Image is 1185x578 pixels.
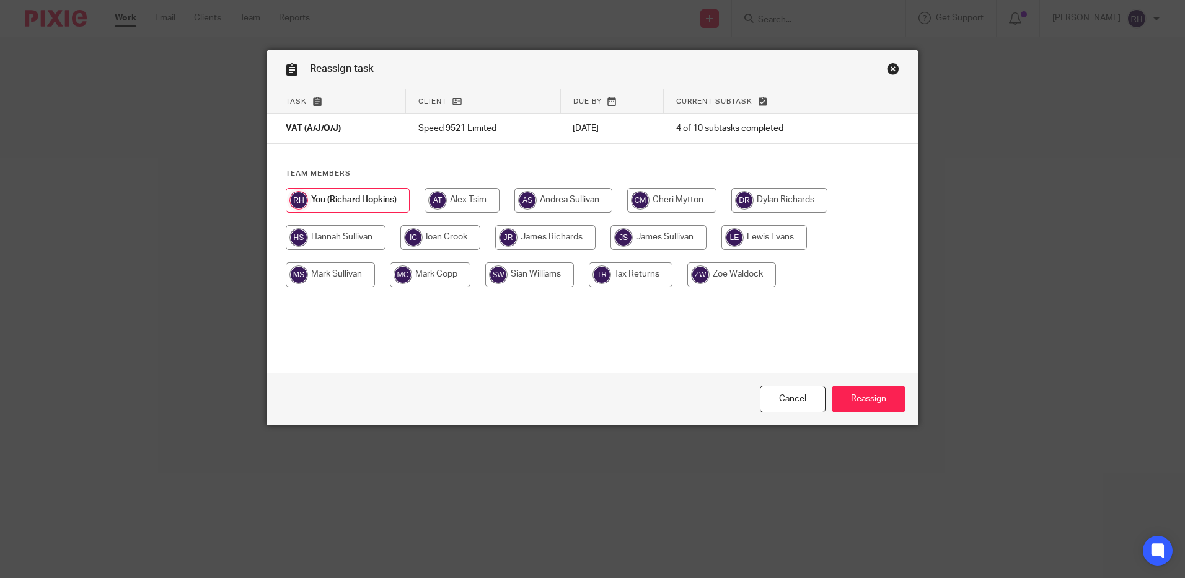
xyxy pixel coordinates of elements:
[418,98,447,105] span: Client
[573,98,602,105] span: Due by
[573,122,651,135] p: [DATE]
[664,114,862,144] td: 4 of 10 subtasks completed
[286,169,899,179] h4: Team members
[286,125,341,133] span: VAT (A/J/O/J)
[418,122,548,135] p: Speed 9521 Limited
[832,386,905,412] input: Reassign
[887,63,899,79] a: Close this dialog window
[310,64,374,74] span: Reassign task
[286,98,307,105] span: Task
[760,386,826,412] a: Close this dialog window
[676,98,752,105] span: Current subtask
